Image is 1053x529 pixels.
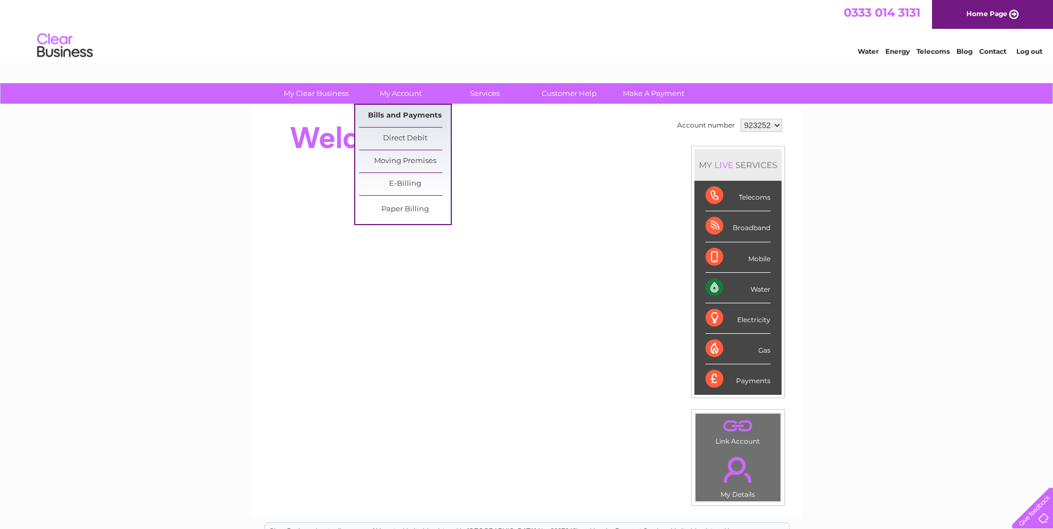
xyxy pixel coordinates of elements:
[706,181,770,211] div: Telecoms
[706,334,770,364] div: Gas
[695,413,781,448] td: Link Account
[706,364,770,394] div: Payments
[270,83,362,104] a: My Clear Business
[37,29,93,63] img: logo.png
[359,173,451,195] a: E-Billing
[695,447,781,502] td: My Details
[885,47,910,55] a: Energy
[858,47,879,55] a: Water
[698,416,778,436] a: .
[844,6,920,19] a: 0333 014 3131
[706,242,770,273] div: Mobile
[706,273,770,303] div: Water
[916,47,950,55] a: Telecoms
[359,150,451,172] a: Moving Premises
[956,47,973,55] a: Blog
[439,83,531,104] a: Services
[712,160,735,170] div: LIVE
[698,450,778,489] a: .
[523,83,615,104] a: Customer Help
[979,47,1006,55] a: Contact
[355,83,446,104] a: My Account
[706,211,770,242] div: Broadband
[674,116,738,135] td: Account number
[359,105,451,127] a: Bills and Payments
[359,128,451,150] a: Direct Debit
[694,149,782,181] div: MY SERVICES
[265,6,789,54] div: Clear Business is a trading name of Verastar Limited (registered in [GEOGRAPHIC_DATA] No. 3667643...
[359,199,451,221] a: Paper Billing
[1016,47,1042,55] a: Log out
[706,303,770,334] div: Electricity
[608,83,699,104] a: Make A Payment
